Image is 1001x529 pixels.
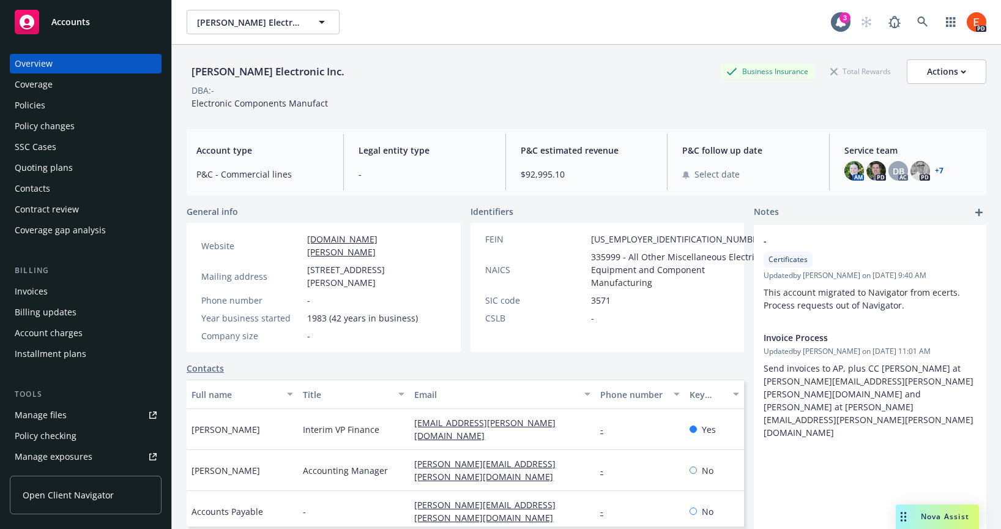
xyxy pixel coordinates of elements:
[600,465,613,476] a: -
[682,144,814,157] span: P&C follow up date
[702,423,716,436] span: Yes
[307,329,310,342] span: -
[600,424,613,435] a: -
[15,447,92,467] div: Manage exposures
[591,233,766,246] span: [US_EMPLOYER_IDENTIFICATION_NUMBER]
[764,234,945,247] span: -
[866,161,886,181] img: photo
[15,200,79,219] div: Contract review
[764,331,945,344] span: Invoice Process
[196,144,329,157] span: Account type
[10,264,162,277] div: Billing
[15,179,50,198] div: Contacts
[471,205,513,218] span: Identifiers
[685,380,744,409] button: Key contact
[201,329,302,342] div: Company size
[10,388,162,400] div: Tools
[10,282,162,301] a: Invoices
[10,96,162,115] a: Policies
[754,225,986,321] div: -CertificatesUpdatedby [PERSON_NAME] on [DATE] 9:40 AMThis account migrated to Navigator from ece...
[187,362,224,375] a: Contacts
[893,165,904,178] span: DB
[201,312,302,325] div: Year business started
[839,12,850,23] div: 3
[910,161,930,181] img: photo
[201,294,302,307] div: Phone number
[15,220,106,240] div: Coverage gap analysis
[414,388,577,401] div: Email
[187,205,238,218] span: General info
[10,54,162,73] a: Overview
[720,64,814,79] div: Business Insurance
[414,417,556,441] a: [EMAIL_ADDRESS][PERSON_NAME][DOMAIN_NAME]
[409,380,595,409] button: Email
[15,405,67,425] div: Manage files
[485,294,586,307] div: SIC code
[15,137,56,157] div: SSC Cases
[844,144,977,157] span: Service team
[939,10,963,34] a: Switch app
[15,344,86,364] div: Installment plans
[702,505,713,518] span: No
[10,200,162,219] a: Contract review
[600,388,666,401] div: Phone number
[824,64,897,79] div: Total Rewards
[192,505,263,518] span: Accounts Payable
[187,64,349,80] div: [PERSON_NAME] Electronic Inc.
[10,220,162,240] a: Coverage gap analysis
[10,116,162,136] a: Policy changes
[910,10,935,34] a: Search
[768,254,808,265] span: Certificates
[196,168,329,181] span: P&C - Commercial lines
[896,505,911,529] div: Drag to move
[15,426,76,446] div: Policy checking
[935,167,943,174] a: +7
[298,380,409,409] button: Title
[972,205,986,220] a: add
[485,312,586,325] div: CSLB
[15,302,76,322] div: Billing updates
[764,270,977,281] span: Updated by [PERSON_NAME] on [DATE] 9:40 AM
[303,505,306,518] span: -
[51,17,90,27] span: Accounts
[201,270,302,283] div: Mailing address
[192,423,260,436] span: [PERSON_NAME]
[414,458,563,482] a: [PERSON_NAME][EMAIL_ADDRESS][PERSON_NAME][DOMAIN_NAME]
[591,312,594,325] span: -
[921,511,969,522] span: Nova Assist
[521,168,653,181] span: $92,995.10
[764,287,962,311] span: This account migrated to Navigator from ecerts. Process requests out of Navigator.
[882,10,907,34] a: Report a Bug
[307,263,446,289] span: [STREET_ADDRESS][PERSON_NAME]
[10,426,162,446] a: Policy checking
[927,60,966,83] div: Actions
[15,323,83,343] div: Account charges
[307,294,310,307] span: -
[694,168,740,181] span: Select date
[485,233,586,246] div: FEIN
[303,464,388,477] span: Accounting Manager
[15,54,53,73] div: Overview
[192,464,260,477] span: [PERSON_NAME]
[15,282,48,301] div: Invoices
[303,423,379,436] span: Interim VP Finance
[359,144,491,157] span: Legal entity type
[414,499,563,523] a: [PERSON_NAME][EMAIL_ADDRESS][PERSON_NAME][DOMAIN_NAME]
[359,168,491,181] span: -
[10,75,162,94] a: Coverage
[591,294,611,307] span: 3571
[10,158,162,178] a: Quoting plans
[10,137,162,157] a: SSC Cases
[754,205,779,220] span: Notes
[10,302,162,322] a: Billing updates
[764,346,977,357] span: Updated by [PERSON_NAME] on [DATE] 11:01 AM
[192,97,328,109] span: Electronic Components Manufact
[690,388,726,401] div: Key contact
[764,362,973,438] span: Send invoices to AP, plus CC [PERSON_NAME] at [PERSON_NAME][EMAIL_ADDRESS][PERSON_NAME][PERSON_NA...
[192,388,280,401] div: Full name
[303,388,391,401] div: Title
[15,75,53,94] div: Coverage
[201,239,302,252] div: Website
[10,447,162,467] a: Manage exposures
